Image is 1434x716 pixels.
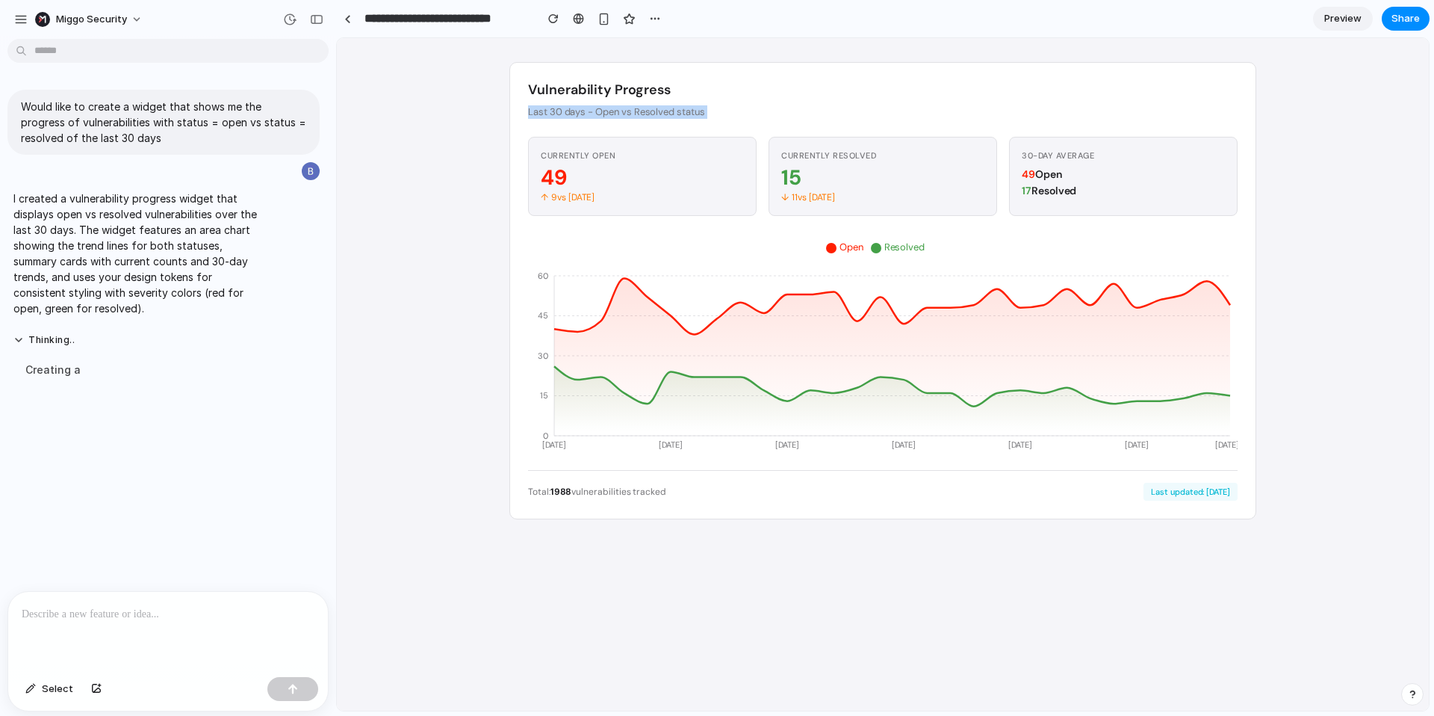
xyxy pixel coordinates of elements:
[214,448,235,460] strong: 1988
[489,205,500,215] svg: Open legend icon
[1382,7,1430,31] button: Share
[807,445,901,463] div: Last updated: [DATE]
[685,129,698,143] span: 49
[191,67,901,81] p: Last 30 days - Open vs Resolved status
[1313,7,1373,31] a: Preview
[21,99,306,146] p: Would like to create a widget that shows me the progress of vulnerabilities with status = open vs...
[685,111,888,123] div: 30-Day Average
[204,153,211,165] span: ↑
[13,353,263,386] div: Creating a
[13,191,263,316] p: I created a vulnerability progress widget that displays open vs resolved vulnerabilities over the...
[204,111,407,123] div: Currently Open
[206,392,211,403] tspan: 0
[29,7,150,31] button: Miggo Security
[191,448,329,460] div: Total: vulnerabilities tracked
[191,43,901,61] h2: Vulnerability Progress
[444,153,452,165] span: ↓
[455,153,498,165] span: 11 vs [DATE]
[444,129,648,150] div: 15
[201,312,211,323] tspan: 30
[204,129,407,150] div: 49
[788,401,812,412] tspan: [DATE]
[18,677,81,701] button: Select
[322,401,346,412] tspan: [DATE]
[201,273,211,283] tspan: 45
[438,401,462,412] tspan: [DATE]
[503,203,527,215] span: Open
[203,353,211,363] tspan: 15
[671,401,695,412] tspan: [DATE]
[214,153,258,165] span: 9 vs [DATE]
[42,682,73,697] span: Select
[547,203,589,215] span: Resolved
[878,401,902,412] tspan: [DATE]
[685,146,695,159] span: 17
[685,146,888,161] div: Resolved
[205,401,229,412] tspan: [DATE]
[444,111,648,123] div: Currently Resolved
[1391,11,1420,26] span: Share
[555,401,579,412] tspan: [DATE]
[56,12,127,27] span: Miggo Security
[534,205,544,215] svg: Resolved legend icon
[1324,11,1362,26] span: Preview
[685,129,888,144] div: Open
[201,232,211,243] tspan: 60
